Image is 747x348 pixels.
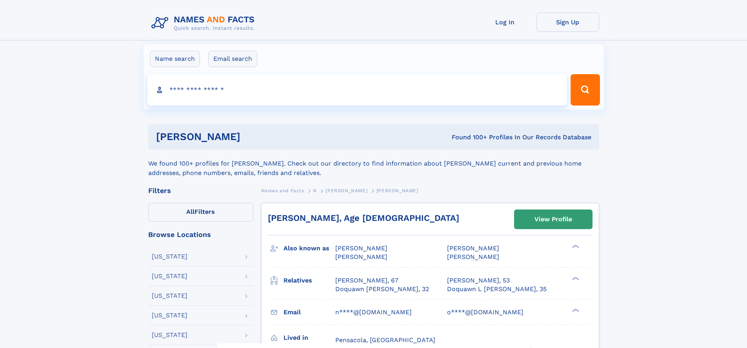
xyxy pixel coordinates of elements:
[284,306,335,319] h3: Email
[268,213,459,223] a: [PERSON_NAME], Age [DEMOGRAPHIC_DATA]
[571,74,600,106] button: Search Button
[570,276,580,281] div: ❯
[284,242,335,255] h3: Also known as
[335,276,398,285] a: [PERSON_NAME], 67
[152,293,187,299] div: [US_STATE]
[474,13,536,32] a: Log In
[313,186,317,195] a: N
[534,210,572,228] div: View Profile
[148,187,253,194] div: Filters
[346,133,591,142] div: Found 100+ Profiles In Our Records Database
[447,285,547,293] a: Doquawn L [PERSON_NAME], 35
[147,74,567,106] input: search input
[335,244,387,252] span: [PERSON_NAME]
[148,231,253,238] div: Browse Locations
[261,186,304,195] a: Names and Facts
[152,312,187,319] div: [US_STATE]
[150,51,200,67] label: Name search
[335,336,435,344] span: Pensacola, [GEOGRAPHIC_DATA]
[152,273,187,279] div: [US_STATE]
[152,253,187,260] div: [US_STATE]
[208,51,257,67] label: Email search
[447,276,510,285] a: [PERSON_NAME], 53
[148,149,599,178] div: We found 100+ profiles for [PERSON_NAME]. Check out our directory to find information about [PERS...
[536,13,599,32] a: Sign Up
[325,186,367,195] a: [PERSON_NAME]
[284,331,335,344] h3: Lived in
[313,188,317,193] span: N
[325,188,367,193] span: [PERSON_NAME]
[148,13,261,34] img: Logo Names and Facts
[156,132,346,142] h1: [PERSON_NAME]
[335,285,429,293] a: Doquawn [PERSON_NAME], 32
[335,253,387,261] span: [PERSON_NAME]
[376,188,418,193] span: [PERSON_NAME]
[447,244,499,252] span: [PERSON_NAME]
[148,203,253,222] label: Filters
[514,210,592,229] a: View Profile
[186,208,194,215] span: All
[284,274,335,287] h3: Relatives
[152,332,187,338] div: [US_STATE]
[570,244,580,249] div: ❯
[570,308,580,313] div: ❯
[447,253,499,261] span: [PERSON_NAME]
